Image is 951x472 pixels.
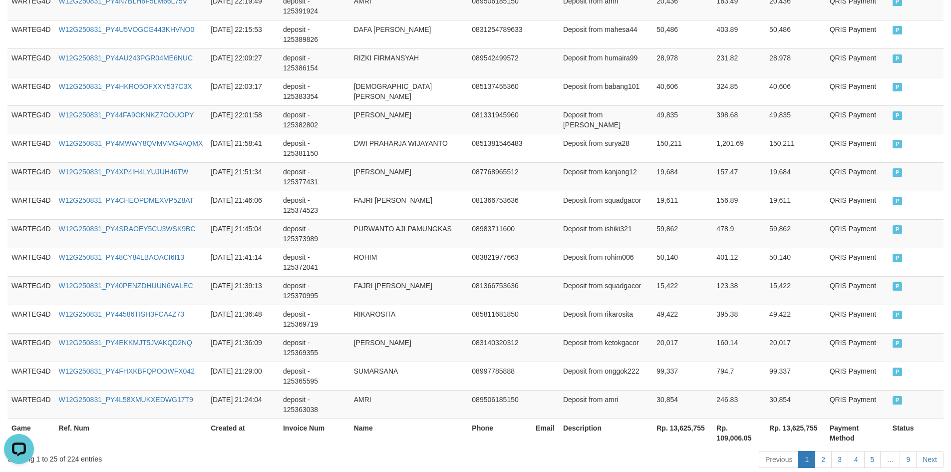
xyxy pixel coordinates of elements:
[350,191,468,219] td: FAJRI [PERSON_NAME]
[652,134,712,162] td: 150,211
[559,305,652,333] td: Deposit from rikarosita
[559,162,652,191] td: Deposit from kanjang12
[765,191,826,219] td: 19,611
[55,419,207,447] th: Ref. Num
[652,191,712,219] td: 19,611
[468,276,532,305] td: 081366753636
[826,362,889,390] td: QRIS Payment
[798,451,815,468] a: 1
[207,219,279,248] td: [DATE] 21:45:04
[207,105,279,134] td: [DATE] 22:01:58
[712,248,765,276] td: 401.12
[468,419,532,447] th: Phone
[652,248,712,276] td: 50,140
[559,191,652,219] td: Deposit from squadgacor
[712,191,765,219] td: 156.89
[468,305,532,333] td: 085811681850
[59,54,193,62] a: W12G250831_PY4AU243PGR04ME6NUC
[712,48,765,77] td: 231.82
[712,305,765,333] td: 395.38
[652,333,712,362] td: 20,017
[826,248,889,276] td: QRIS Payment
[7,305,55,333] td: WARTEG4D
[7,390,55,419] td: WARTEG4D
[880,451,900,468] a: …
[7,219,55,248] td: WARTEG4D
[831,451,848,468] a: 3
[893,111,903,120] span: PAID
[765,419,826,447] th: Rp. 13,625,755
[207,390,279,419] td: [DATE] 21:24:04
[652,105,712,134] td: 49,835
[765,390,826,419] td: 30,854
[207,333,279,362] td: [DATE] 21:36:09
[279,48,350,77] td: deposit - 125386154
[765,134,826,162] td: 150,211
[559,276,652,305] td: Deposit from squadgacor
[559,48,652,77] td: Deposit from humaira99
[652,77,712,105] td: 40,606
[279,305,350,333] td: deposit - 125369719
[559,333,652,362] td: Deposit from ketokgacor
[826,305,889,333] td: QRIS Payment
[559,134,652,162] td: Deposit from surya28
[207,305,279,333] td: [DATE] 21:36:48
[712,20,765,48] td: 403.89
[279,248,350,276] td: deposit - 125372041
[765,48,826,77] td: 28,978
[826,390,889,419] td: QRIS Payment
[652,305,712,333] td: 49,422
[765,248,826,276] td: 50,140
[826,134,889,162] td: QRIS Payment
[279,191,350,219] td: deposit - 125374523
[826,77,889,105] td: QRIS Payment
[652,48,712,77] td: 28,978
[765,219,826,248] td: 59,862
[468,333,532,362] td: 083140320312
[207,248,279,276] td: [DATE] 21:41:14
[59,82,192,90] a: W12G250831_PY4HKRO5OFXXY537C3X
[468,20,532,48] td: 0831254789633
[559,362,652,390] td: Deposit from onggok222
[652,20,712,48] td: 50,486
[468,219,532,248] td: 08983711600
[350,77,468,105] td: [DEMOGRAPHIC_DATA][PERSON_NAME]
[712,362,765,390] td: 794.7
[350,390,468,419] td: AMRI
[350,248,468,276] td: ROHIM
[652,362,712,390] td: 99,337
[468,162,532,191] td: 087768965512
[893,225,903,234] span: PAID
[207,419,279,447] th: Created at
[765,20,826,48] td: 50,486
[652,419,712,447] th: Rp. 13,625,755
[468,390,532,419] td: 089506185150
[279,105,350,134] td: deposit - 125382802
[350,219,468,248] td: PURWANTO AJI PAMUNGKAS
[59,225,196,233] a: W12G250831_PY4SRAOEY5CU3WSK9BC
[59,367,195,375] a: W12G250831_PY4FHXKBFQPOOWFX042
[350,276,468,305] td: FAJRI [PERSON_NAME]
[652,276,712,305] td: 15,422
[765,276,826,305] td: 15,422
[350,105,468,134] td: [PERSON_NAME]
[559,105,652,134] td: Deposit from [PERSON_NAME]
[826,191,889,219] td: QRIS Payment
[559,390,652,419] td: Deposit from amri
[350,134,468,162] td: DWI PRAHARJA WIJAYANTO
[815,451,832,468] a: 2
[559,419,652,447] th: Description
[759,451,799,468] a: Previous
[7,48,55,77] td: WARTEG4D
[826,162,889,191] td: QRIS Payment
[826,219,889,248] td: QRIS Payment
[468,248,532,276] td: 083821977663
[893,396,903,405] span: PAID
[207,134,279,162] td: [DATE] 21:58:41
[279,134,350,162] td: deposit - 125381150
[350,362,468,390] td: SUMARSANA
[4,4,34,34] button: Open LiveChat chat widget
[712,419,765,447] th: Rp. 109,006.05
[712,105,765,134] td: 398.68
[559,77,652,105] td: Deposit from babang101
